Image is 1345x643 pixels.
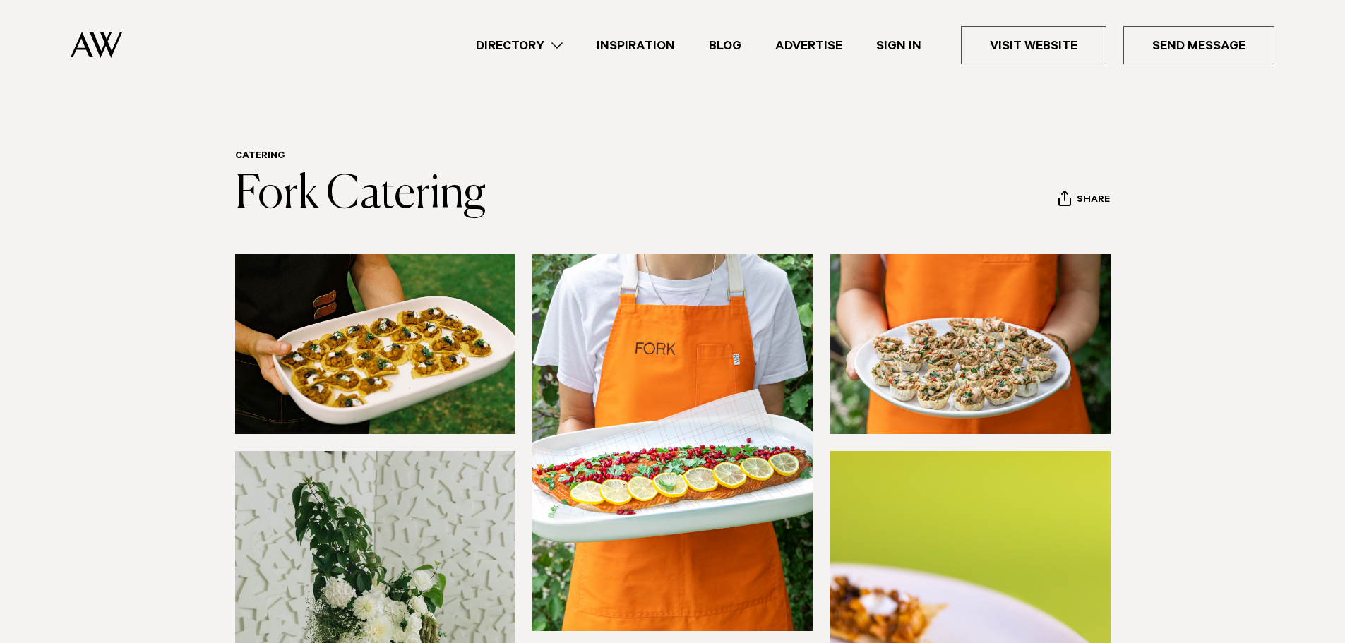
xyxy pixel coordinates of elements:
[580,36,692,55] a: Inspiration
[1077,194,1110,208] span: Share
[1058,190,1111,211] button: Share
[235,172,486,217] a: Fork Catering
[1123,26,1274,64] a: Send Message
[961,26,1106,64] a: Visit Website
[859,36,938,55] a: Sign In
[758,36,859,55] a: Advertise
[459,36,580,55] a: Directory
[692,36,758,55] a: Blog
[71,32,122,58] img: Auckland Weddings Logo
[235,151,285,162] a: Catering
